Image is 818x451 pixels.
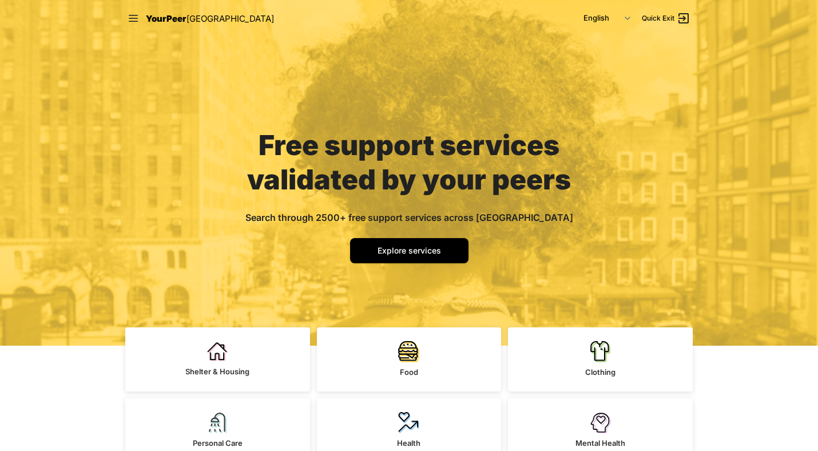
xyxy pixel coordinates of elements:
[397,438,420,448] span: Health
[245,212,573,223] span: Search through 2500+ free support services across [GEOGRAPHIC_DATA]
[400,367,418,377] span: Food
[575,438,625,448] span: Mental Health
[146,13,186,24] span: YourPeer
[186,13,274,24] span: [GEOGRAPHIC_DATA]
[193,438,243,448] span: Personal Care
[247,128,571,196] span: Free support services validated by your peers
[585,367,616,377] span: Clothing
[146,11,274,26] a: YourPeer[GEOGRAPHIC_DATA]
[125,327,310,391] a: Shelter & Housing
[185,367,249,376] span: Shelter & Housing
[350,238,468,263] a: Explore services
[642,11,690,25] a: Quick Exit
[508,327,693,391] a: Clothing
[378,246,441,255] span: Explore services
[642,14,674,23] span: Quick Exit
[317,327,502,391] a: Food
